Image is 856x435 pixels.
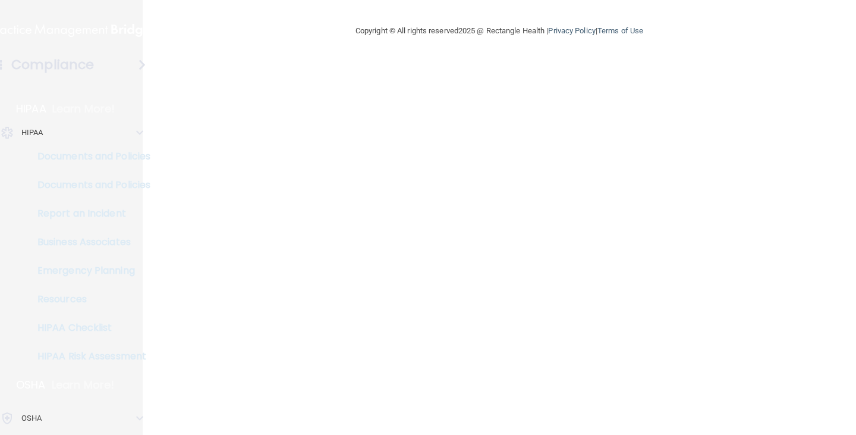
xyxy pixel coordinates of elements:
[16,102,46,116] p: HIPAA
[8,350,170,362] p: HIPAA Risk Assessment
[597,26,643,35] a: Terms of Use
[52,102,115,116] p: Learn More!
[16,378,46,392] p: OSHA
[8,179,170,191] p: Documents and Policies
[52,378,115,392] p: Learn More!
[548,26,595,35] a: Privacy Policy
[11,57,94,73] h4: Compliance
[8,208,170,220] p: Report an Incident
[8,265,170,277] p: Emergency Planning
[21,126,43,140] p: HIPAA
[8,322,170,334] p: HIPAA Checklist
[21,411,42,425] p: OSHA
[8,293,170,305] p: Resources
[8,236,170,248] p: Business Associates
[282,12,716,50] div: Copyright © All rights reserved 2025 @ Rectangle Health | |
[8,151,170,162] p: Documents and Policies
